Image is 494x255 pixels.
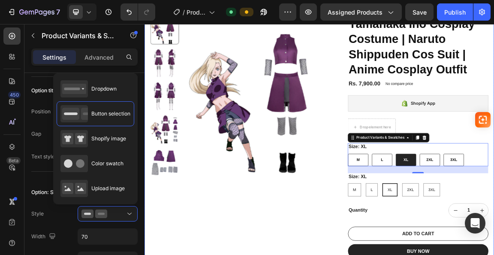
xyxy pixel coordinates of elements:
[31,153,55,161] div: Text style
[437,3,473,21] button: Publish
[328,8,383,17] span: Assigned Products
[31,130,41,138] div: Gap
[418,240,428,247] span: 3XL
[299,175,328,186] legend: Size: XL
[8,91,21,98] div: 450
[299,219,328,230] legend: Size: XL
[307,240,311,247] span: M
[42,30,114,41] p: Product Variants & Swatches
[299,82,348,94] div: Rs. 7,900.00
[187,8,205,17] span: Product Page - [DATE] 15:16:56
[31,87,57,94] div: Option title
[31,210,44,218] div: Style
[31,188,61,196] div: Option: Size
[415,197,425,203] span: 2XL
[333,240,336,247] span: L
[348,197,351,203] span: L
[3,3,64,21] button: 7
[120,3,155,21] div: Undo/Redo
[450,197,460,203] span: 3XL
[78,229,137,244] input: Auto
[317,149,362,155] div: Drop element here
[84,53,114,62] p: Advanced
[386,240,396,247] span: 2XL
[42,53,66,62] p: Settings
[145,24,494,255] iframe: Design area
[444,8,466,17] div: Publish
[56,7,60,17] p: 7
[381,197,389,203] span: XL
[91,185,125,192] span: Upload image
[465,213,485,234] div: Open Intercom Messenger
[91,135,126,143] span: Shopify image
[358,240,364,247] span: XL
[310,163,384,171] div: Product Variants & Swatches
[91,160,123,167] span: Color swatch
[183,8,185,17] span: /
[405,3,434,21] button: Save
[312,197,317,203] span: M
[355,85,395,91] p: No compare price
[31,106,63,118] div: Position
[91,110,130,118] span: Button selection
[31,231,57,243] div: Width
[413,9,427,16] span: Save
[6,157,21,164] div: Beta
[392,112,428,122] div: Shopify App
[91,85,117,93] span: Dropdown
[320,3,402,21] button: Assigned Products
